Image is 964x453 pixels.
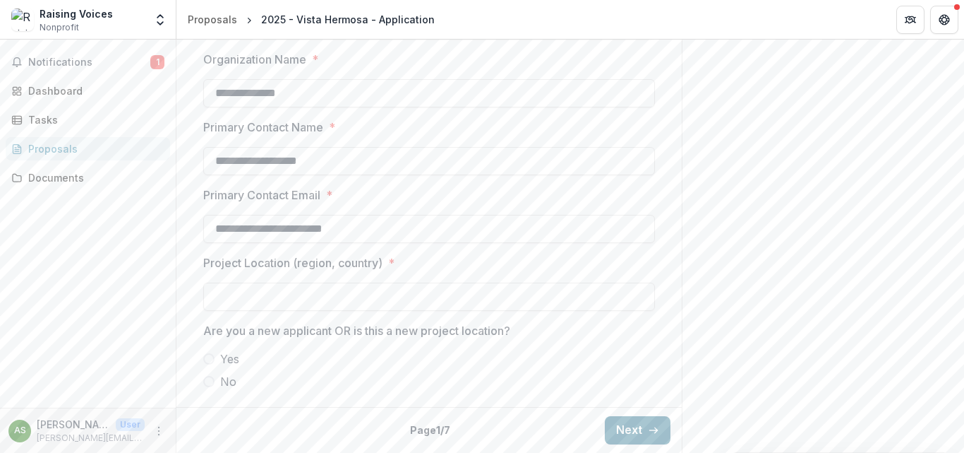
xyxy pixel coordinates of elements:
[203,51,306,68] p: Organization Name
[28,170,159,185] div: Documents
[605,416,670,445] button: Next
[150,55,164,69] span: 1
[203,254,382,271] p: Project Location (region, country)
[28,57,150,69] span: Notifications
[150,6,170,34] button: Open entity switcher
[203,187,320,204] p: Primary Contact Email
[116,418,145,431] p: User
[11,8,34,31] img: Raising Voices
[40,21,79,34] span: Nonprofit
[6,108,170,131] a: Tasks
[930,6,958,34] button: Get Help
[182,9,440,30] nav: breadcrumb
[6,166,170,189] a: Documents
[14,426,26,435] div: Ana-María Sosa
[410,423,450,437] p: Page 1 / 7
[6,51,170,73] button: Notifications1
[40,6,113,21] div: Raising Voices
[28,141,159,156] div: Proposals
[37,432,145,445] p: [PERSON_NAME][EMAIL_ADDRESS][DOMAIN_NAME]
[6,137,170,160] a: Proposals
[896,6,924,34] button: Partners
[220,373,236,390] span: No
[182,9,243,30] a: Proposals
[203,322,510,339] p: Are you a new applicant OR is this a new project location?
[28,112,159,127] div: Tasks
[150,423,167,440] button: More
[28,83,159,98] div: Dashboard
[203,119,323,136] p: Primary Contact Name
[188,12,237,27] div: Proposals
[6,79,170,102] a: Dashboard
[220,351,239,367] span: Yes
[37,417,110,432] p: [PERSON_NAME]
[261,12,435,27] div: 2025 - Vista Hermosa - Application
